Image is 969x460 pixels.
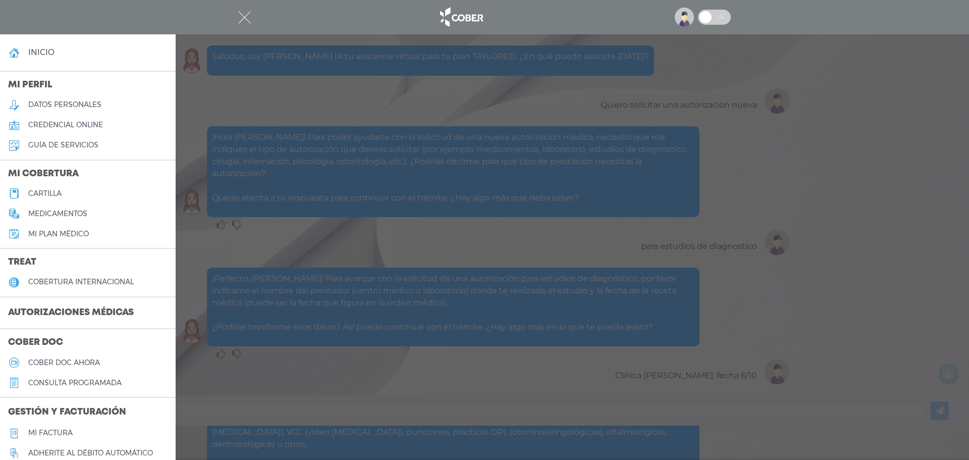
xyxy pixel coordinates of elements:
img: profile-placeholder.svg [675,8,694,27]
h5: consulta programada [28,379,122,387]
h5: Mi plan médico [28,230,89,238]
img: logo_cober_home-white.png [435,5,488,29]
h5: credencial online [28,121,103,129]
h5: Adherite al débito automático [28,449,153,457]
h5: medicamentos [28,210,87,218]
h4: inicio [28,47,55,57]
h5: guía de servicios [28,141,98,149]
h5: datos personales [28,100,101,109]
h5: Cober doc ahora [28,359,100,367]
img: Cober_menu-close-white.svg [238,11,251,24]
h5: Mi factura [28,429,73,437]
h5: cobertura internacional [28,278,134,286]
h5: cartilla [28,189,62,198]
